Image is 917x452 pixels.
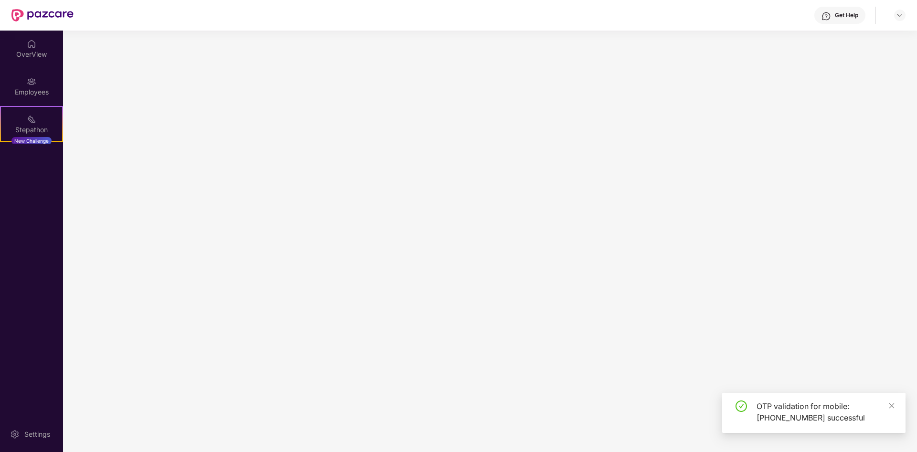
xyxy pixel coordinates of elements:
[27,115,36,124] img: svg+xml;base64,PHN2ZyB4bWxucz0iaHR0cDovL3d3dy53My5vcmcvMjAwMC9zdmciIHdpZHRoPSIyMSIgaGVpZ2h0PSIyMC...
[736,400,747,412] span: check-circle
[11,9,74,21] img: New Pazcare Logo
[835,11,858,19] div: Get Help
[11,137,52,145] div: New Challenge
[10,430,20,439] img: svg+xml;base64,PHN2ZyBpZD0iU2V0dGluZy0yMHgyMCIgeG1sbnM9Imh0dHA6Ly93d3cudzMub3JnLzIwMDAvc3ZnIiB3aW...
[27,39,36,49] img: svg+xml;base64,PHN2ZyBpZD0iSG9tZSIgeG1sbnM9Imh0dHA6Ly93d3cudzMub3JnLzIwMDAvc3ZnIiB3aWR0aD0iMjAiIG...
[21,430,53,439] div: Settings
[27,77,36,86] img: svg+xml;base64,PHN2ZyBpZD0iRW1wbG95ZWVzIiB4bWxucz0iaHR0cDovL3d3dy53My5vcmcvMjAwMC9zdmciIHdpZHRoPS...
[896,11,904,19] img: svg+xml;base64,PHN2ZyBpZD0iRHJvcGRvd24tMzJ4MzIiIHhtbG5zPSJodHRwOi8vd3d3LnczLm9yZy8yMDAwL3N2ZyIgd2...
[757,400,894,423] div: OTP validation for mobile: [PHONE_NUMBER] successful
[821,11,831,21] img: svg+xml;base64,PHN2ZyBpZD0iSGVscC0zMngzMiIgeG1sbnM9Imh0dHA6Ly93d3cudzMub3JnLzIwMDAvc3ZnIiB3aWR0aD...
[1,125,62,135] div: Stepathon
[888,402,895,409] span: close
